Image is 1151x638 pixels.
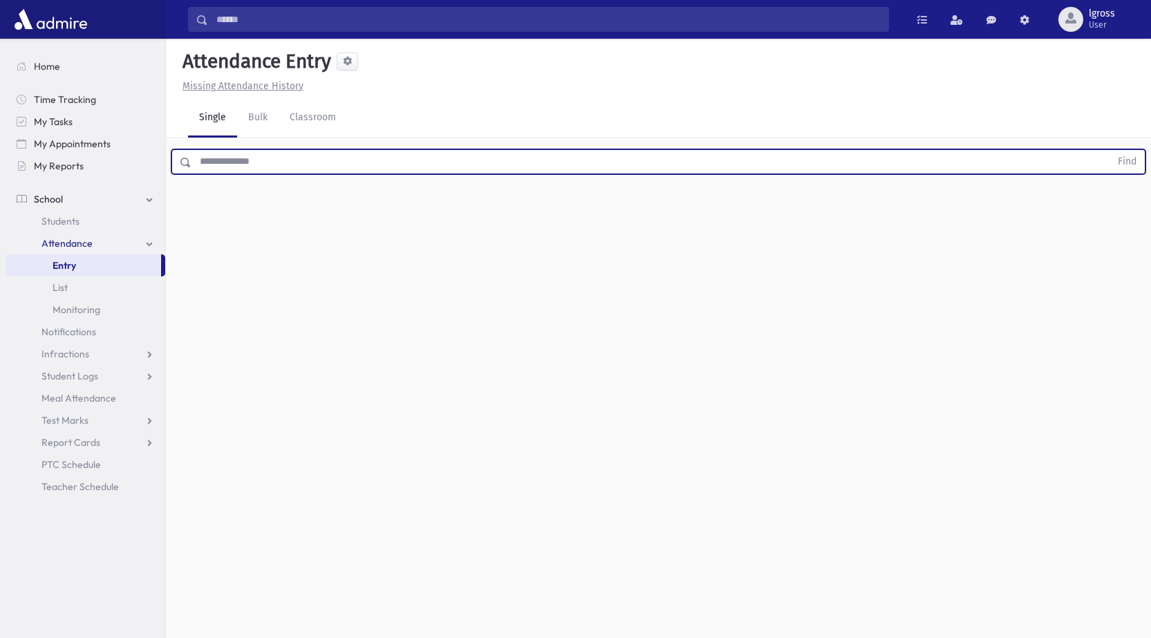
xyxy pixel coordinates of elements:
a: Monitoring [6,299,165,321]
span: Time Tracking [34,93,96,106]
span: Home [34,60,60,73]
span: School [34,193,63,205]
span: List [53,281,68,294]
a: Classroom [279,99,347,138]
a: Students [6,210,165,232]
a: Report Cards [6,431,165,453]
u: Missing Attendance History [183,80,303,92]
span: Entry [53,259,76,272]
span: Test Marks [41,414,88,426]
span: Monitoring [53,303,100,316]
a: Missing Attendance History [177,80,303,92]
span: Students [41,215,79,227]
a: My Appointments [6,133,165,155]
span: My Tasks [34,115,73,128]
a: Attendance [6,232,165,254]
a: PTC Schedule [6,453,165,476]
a: School [6,188,165,210]
a: My Reports [6,155,165,177]
span: My Appointments [34,138,111,150]
span: Student Logs [41,370,98,382]
span: Report Cards [41,436,100,449]
a: Bulk [237,99,279,138]
a: Entry [6,254,161,276]
h5: Attendance Entry [177,50,331,73]
span: My Reports [34,160,84,172]
a: Single [188,99,237,138]
button: Find [1110,150,1145,173]
span: Notifications [41,326,96,338]
span: Attendance [41,237,93,250]
a: Infractions [6,343,165,365]
a: Teacher Schedule [6,476,165,498]
span: Infractions [41,348,89,360]
span: PTC Schedule [41,458,101,471]
a: Student Logs [6,365,165,387]
a: Meal Attendance [6,387,165,409]
a: List [6,276,165,299]
span: Meal Attendance [41,392,116,404]
span: User [1089,19,1115,30]
input: Search [208,7,888,32]
a: Notifications [6,321,165,343]
a: Home [6,55,165,77]
img: AdmirePro [11,6,91,33]
span: lgross [1089,8,1115,19]
span: Teacher Schedule [41,480,119,493]
a: Time Tracking [6,88,165,111]
a: My Tasks [6,111,165,133]
a: Test Marks [6,409,165,431]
